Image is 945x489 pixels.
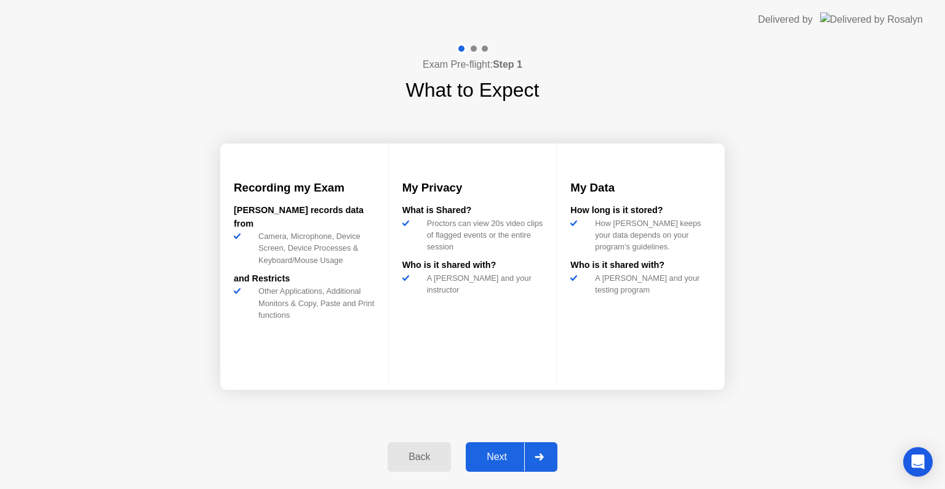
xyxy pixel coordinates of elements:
[590,217,711,253] div: How [PERSON_NAME] keeps your data depends on your program’s guidelines.
[469,451,524,463] div: Next
[590,272,711,296] div: A [PERSON_NAME] and your testing program
[570,179,711,196] h3: My Data
[570,204,711,217] div: How long is it stored?
[422,217,543,253] div: Proctors can view 20s video clips of flagged events or the entire session
[234,272,375,286] div: and Restricts
[493,59,522,70] b: Step 1
[422,272,543,296] div: A [PERSON_NAME] and your instructor
[234,179,375,196] h3: Recording my Exam
[391,451,447,463] div: Back
[903,447,933,477] div: Open Intercom Messenger
[253,285,375,321] div: Other Applications, Additional Monitors & Copy, Paste and Print functions
[570,259,711,272] div: Who is it shared with?
[234,204,375,230] div: [PERSON_NAME] records data from
[423,57,522,72] h4: Exam Pre-flight:
[820,12,923,26] img: Delivered by Rosalyn
[402,179,543,196] h3: My Privacy
[466,442,557,472] button: Next
[402,204,543,217] div: What is Shared?
[406,75,540,105] h1: What to Expect
[402,259,543,272] div: Who is it shared with?
[388,442,451,472] button: Back
[253,230,375,266] div: Camera, Microphone, Device Screen, Device Processes & Keyboard/Mouse Usage
[758,12,813,27] div: Delivered by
